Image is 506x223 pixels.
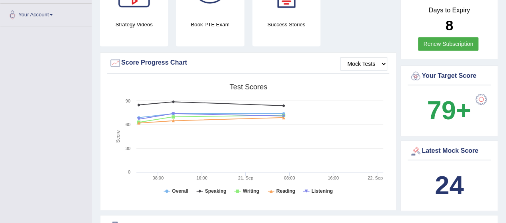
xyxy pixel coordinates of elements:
text: 60 [126,122,130,127]
text: 0 [128,170,130,174]
tspan: 22. Sep [368,176,383,180]
tspan: Score [115,130,121,143]
text: 30 [126,146,130,151]
a: Renew Subscription [418,37,478,51]
h4: Days to Expiry [410,7,489,14]
tspan: Writing [243,188,259,194]
text: 90 [126,99,130,103]
b: 79+ [427,96,471,125]
tspan: Test scores [230,83,267,91]
text: 16:00 [328,176,339,180]
b: 8 [445,18,453,33]
text: 16:00 [196,176,208,180]
a: Your Account [0,4,92,24]
tspan: Speaking [205,188,226,194]
text: 08:00 [152,176,164,180]
tspan: 21. Sep [238,176,253,180]
div: Score Progress Chart [109,57,387,69]
tspan: Reading [276,188,295,194]
text: 08:00 [284,176,295,180]
h4: Strategy Videos [100,20,168,29]
b: 24 [435,171,464,200]
tspan: Overall [172,188,188,194]
h4: Success Stories [252,20,320,29]
tspan: Listening [312,188,333,194]
div: Latest Mock Score [410,145,489,157]
div: Your Target Score [410,70,489,82]
h4: Book PTE Exam [176,20,244,29]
